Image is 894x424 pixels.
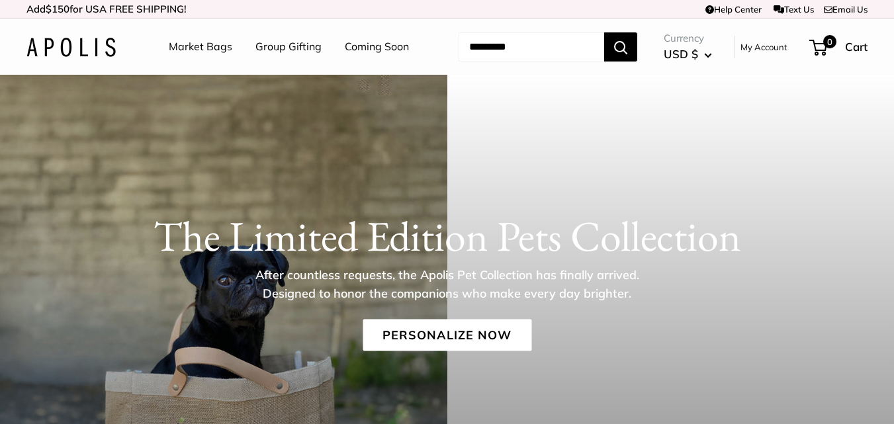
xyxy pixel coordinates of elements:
a: Market Bags [169,37,232,57]
span: Currency [664,29,712,48]
input: Search... [459,32,604,62]
img: Apolis [26,38,116,57]
a: Help Center [705,4,762,15]
p: After countless requests, the Apolis Pet Collection has finally arrived. Designed to honor the co... [232,265,662,302]
a: My Account [740,39,787,55]
button: Search [604,32,637,62]
a: Group Gifting [255,37,322,57]
h1: The Limited Edition Pets Collection [26,210,868,261]
span: 0 [823,35,836,48]
a: Email Us [824,4,868,15]
a: Coming Soon [345,37,409,57]
span: USD $ [664,47,698,61]
span: Cart [845,40,868,54]
span: $150 [46,3,69,15]
a: 0 Cart [811,36,868,58]
a: Personalize Now [363,319,531,351]
button: USD $ [664,44,712,65]
a: Text Us [774,4,814,15]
